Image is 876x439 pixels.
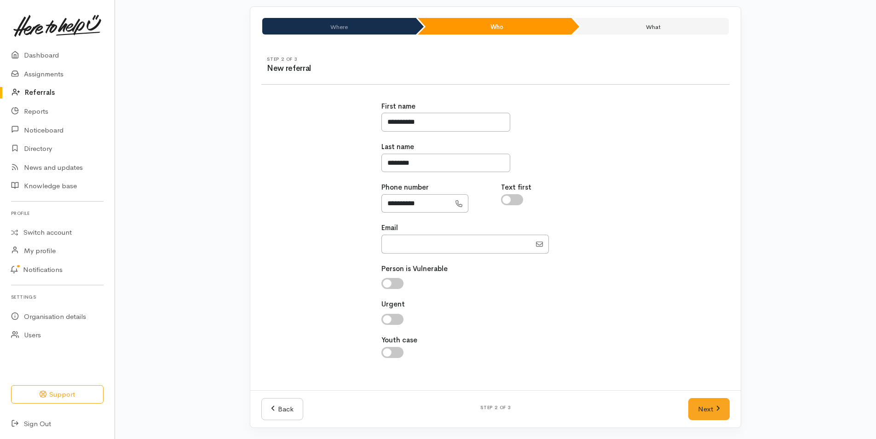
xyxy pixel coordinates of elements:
li: Who [418,18,571,35]
h6: Step 2 of 3 [314,405,677,410]
label: Email [381,223,398,233]
label: Phone number [381,182,429,193]
li: Where [262,18,416,35]
label: First name [381,101,415,112]
h6: Step 2 of 3 [267,57,496,62]
a: Back [261,398,303,421]
h6: Settings [11,291,104,303]
li: What [573,18,729,35]
a: Next [688,398,730,421]
label: Urgent [381,299,405,310]
h6: Profile [11,207,104,219]
h3: New referral [267,64,496,73]
label: Person is Vulnerable [381,264,448,274]
button: Support [11,385,104,404]
label: Text first [501,182,531,193]
label: Youth case [381,335,417,346]
label: Last name [381,142,414,152]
